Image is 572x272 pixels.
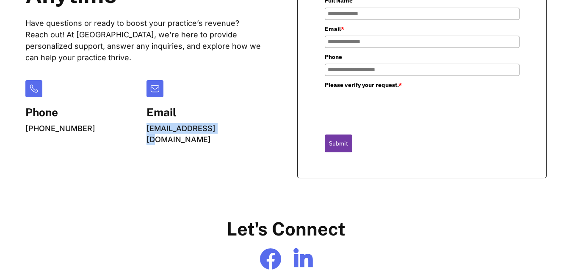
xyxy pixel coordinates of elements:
label: Phone [325,52,519,62]
a: [PHONE_NUMBER] [25,124,95,133]
a:  [260,255,281,263]
label: Email [325,24,519,34]
h5: Phone [25,106,95,119]
label: Please verify your request. [325,80,519,90]
a:  [294,255,312,263]
p: Have questions or ready to boost your practice’s revenue? Reach out! At [GEOGRAPHIC_DATA], we’re ... [25,17,261,63]
h2: Let's Connect [227,218,345,240]
button: Submit [325,135,352,152]
a: [EMAIL_ADDRESS][DOMAIN_NAME] [146,124,216,143]
iframe: reCAPTCHA [325,92,453,125]
h5: Email [146,106,261,119]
